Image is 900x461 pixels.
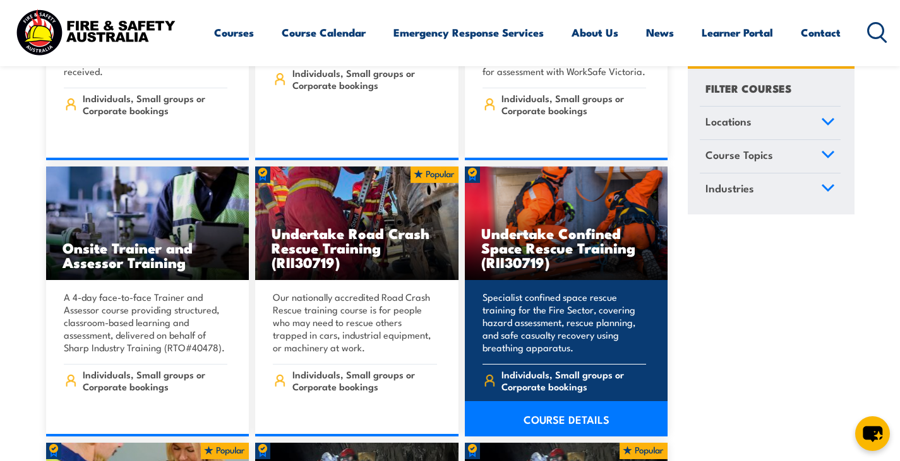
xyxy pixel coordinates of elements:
img: Road Crash Rescue Training [255,166,459,280]
span: Locations [705,113,752,130]
a: Courses [214,16,254,49]
a: News [646,16,674,49]
a: Course Topics [700,140,841,173]
span: Industries [705,179,754,196]
p: A 4-day face-to-face Trainer and Assessor course providing structured, classroom-based learning a... [64,291,228,354]
a: Onsite Trainer and Assessor Training [46,166,249,280]
h3: Undertake Road Crash Rescue Training (RII30719) [272,226,442,269]
span: Individuals, Small groups or Corporate bookings [292,67,437,91]
h4: FILTER COURSES [705,79,791,96]
button: chat-button [855,416,890,451]
span: Individuals, Small groups or Corporate bookings [501,92,646,116]
span: Individuals, Small groups or Corporate bookings [83,92,227,116]
a: Locations [700,107,841,139]
p: Specialist confined space rescue training for the Fire Sector, covering hazard assessment, rescue... [483,291,647,354]
span: Individuals, Small groups or Corporate bookings [292,368,437,392]
span: Course Topics [705,146,773,163]
span: Individuals, Small groups or Corporate bookings [83,368,227,392]
img: Safety For Leaders [46,166,249,280]
h3: Onsite Trainer and Assessor Training [63,240,233,269]
a: Contact [801,16,841,49]
a: Learner Portal [702,16,773,49]
a: Emergency Response Services [393,16,544,49]
p: Our nationally accredited Road Crash Rescue training course is for people who may need to rescue ... [273,291,437,354]
a: Industries [700,173,841,206]
span: Individuals, Small groups or Corporate bookings [501,368,646,392]
a: Undertake Road Crash Rescue Training (RII30719) [255,166,459,280]
h3: Undertake Confined Space Rescue Training (RII30719) [481,226,652,269]
img: Undertake Confined Space Rescue Training (non Fire-Sector) (2) [465,166,668,280]
a: About Us [572,16,618,49]
a: COURSE DETAILS [465,401,668,436]
a: Undertake Confined Space Rescue Training (RII30719) [465,166,668,280]
a: Course Calendar [282,16,366,49]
